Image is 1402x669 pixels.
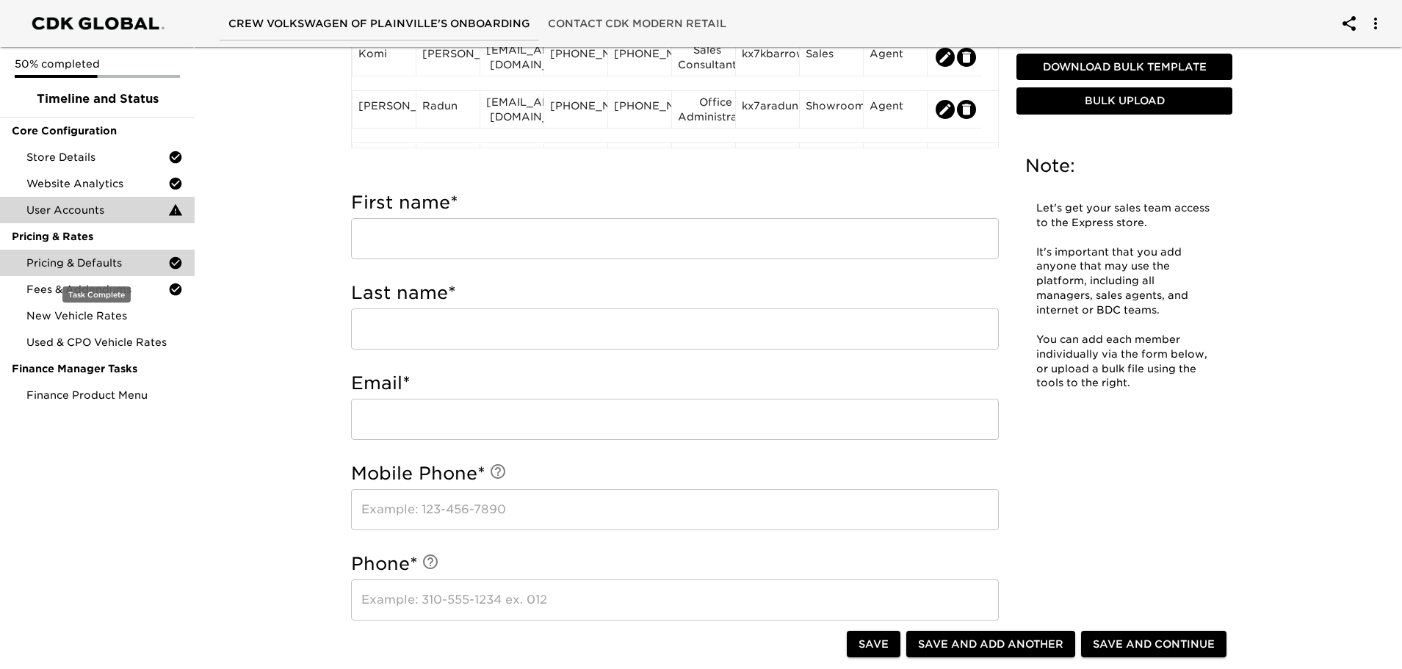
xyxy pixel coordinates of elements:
[678,95,729,124] div: Office Administrator
[422,46,474,68] div: [PERSON_NAME]
[12,90,183,108] span: Timeline and Status
[1093,635,1215,654] span: Save and Continue
[957,100,976,119] button: edit
[614,46,665,68] div: [PHONE_NUMBER]
[957,48,976,67] button: edit
[351,191,999,214] h5: First name
[351,281,999,305] h5: Last name
[870,46,921,68] div: Agent
[614,98,665,120] div: [PHONE_NUMBER]
[486,43,538,72] div: [EMAIL_ADDRESS][DOMAIN_NAME]
[351,552,999,576] h5: Phone
[26,308,183,323] span: New Vehicle Rates
[742,98,793,120] div: kx7aradun
[26,203,168,217] span: User Accounts
[918,635,1063,654] span: Save and Add Another
[26,150,168,164] span: Store Details
[26,176,168,191] span: Website Analytics
[806,46,857,68] div: Sales
[1081,631,1226,658] button: Save and Continue
[678,147,729,176] div: F&I Manager
[351,462,999,485] h5: Mobile Phone
[1036,245,1213,318] p: It's important that you add anyone that may use the platform, including all managers, sales agent...
[486,147,538,176] div: [EMAIL_ADDRESS][DOMAIN_NAME]
[936,100,955,119] button: edit
[26,256,168,270] span: Pricing & Defaults
[228,15,530,33] span: Crew Volkswagen of Plainville's Onboarding
[806,98,857,120] div: Showroom
[1025,154,1224,178] h5: Note:
[422,98,474,120] div: Radun
[870,98,921,120] div: Agent
[1022,58,1226,76] span: Download Bulk Template
[1036,333,1213,391] p: You can add each member individually via the form below, or upload a bulk file using the tools to...
[1358,6,1393,41] button: account of current user
[1022,93,1226,111] span: Bulk Upload
[358,98,410,120] div: [PERSON_NAME]
[550,46,601,68] div: [PHONE_NUMBER]
[678,43,729,72] div: Sales Consultant
[486,95,538,124] div: [EMAIL_ADDRESS][DOMAIN_NAME]
[12,361,183,376] span: Finance Manager Tasks
[12,123,183,138] span: Core Configuration
[742,46,793,68] div: kx7kbarrow
[550,98,601,120] div: [PHONE_NUMBER]
[1016,54,1232,81] button: Download Bulk Template
[847,631,900,658] button: Save
[859,635,889,654] span: Save
[351,489,999,530] input: Example: 123-456-7890
[358,46,410,68] div: Komi
[15,57,180,71] p: 50% completed
[26,335,183,350] span: Used & CPO Vehicle Rates
[936,48,955,67] button: edit
[12,229,183,244] span: Pricing & Rates
[1036,201,1213,231] p: Let's get your sales team access to the Express store.
[26,282,168,297] span: Fees & Addendums
[548,15,726,33] span: Contact CDK Modern Retail
[26,388,183,402] span: Finance Product Menu
[1016,88,1232,115] button: Bulk Upload
[1331,6,1367,41] button: account of current user
[351,579,999,621] input: Example: 310-555-1234 ex. 012
[351,372,999,395] h5: Email
[906,631,1075,658] button: Save and Add Another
